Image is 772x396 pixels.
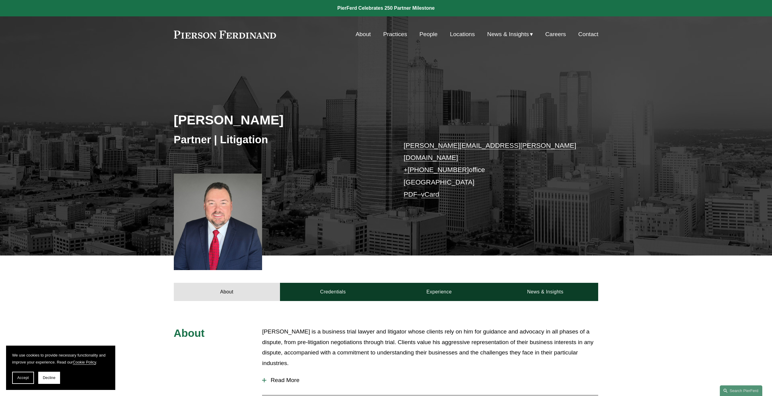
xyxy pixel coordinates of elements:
button: Read More [262,372,598,388]
button: Accept [12,372,34,384]
h2: [PERSON_NAME] [174,112,386,128]
a: PDF [404,191,417,198]
span: Read More [266,377,598,384]
p: [PERSON_NAME] is a business trial lawyer and litigator whose clients rely on him for guidance and... [262,327,598,368]
a: Search this site [720,385,762,396]
a: + [404,166,408,174]
a: [PHONE_NUMBER] [408,166,469,174]
a: [PERSON_NAME][EMAIL_ADDRESS][PERSON_NAME][DOMAIN_NAME] [404,142,576,161]
a: About [174,283,280,301]
span: Accept [17,376,29,380]
p: office [GEOGRAPHIC_DATA] – [404,140,581,201]
section: Cookie banner [6,346,115,390]
h3: Partner | Litigation [174,133,386,146]
span: Decline [43,376,56,380]
span: About [174,327,205,339]
a: Locations [450,29,475,40]
p: We use cookies to provide necessary functionality and improve your experience. Read our . [12,352,109,366]
a: Cookie Policy [73,360,96,364]
a: About [356,29,371,40]
a: Experience [386,283,492,301]
a: Contact [578,29,598,40]
a: News & Insights [492,283,598,301]
a: Practices [383,29,407,40]
a: vCard [421,191,439,198]
a: Careers [545,29,566,40]
span: News & Insights [487,29,529,40]
a: People [420,29,438,40]
button: Decline [38,372,60,384]
a: Credentials [280,283,386,301]
a: folder dropdown [487,29,533,40]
